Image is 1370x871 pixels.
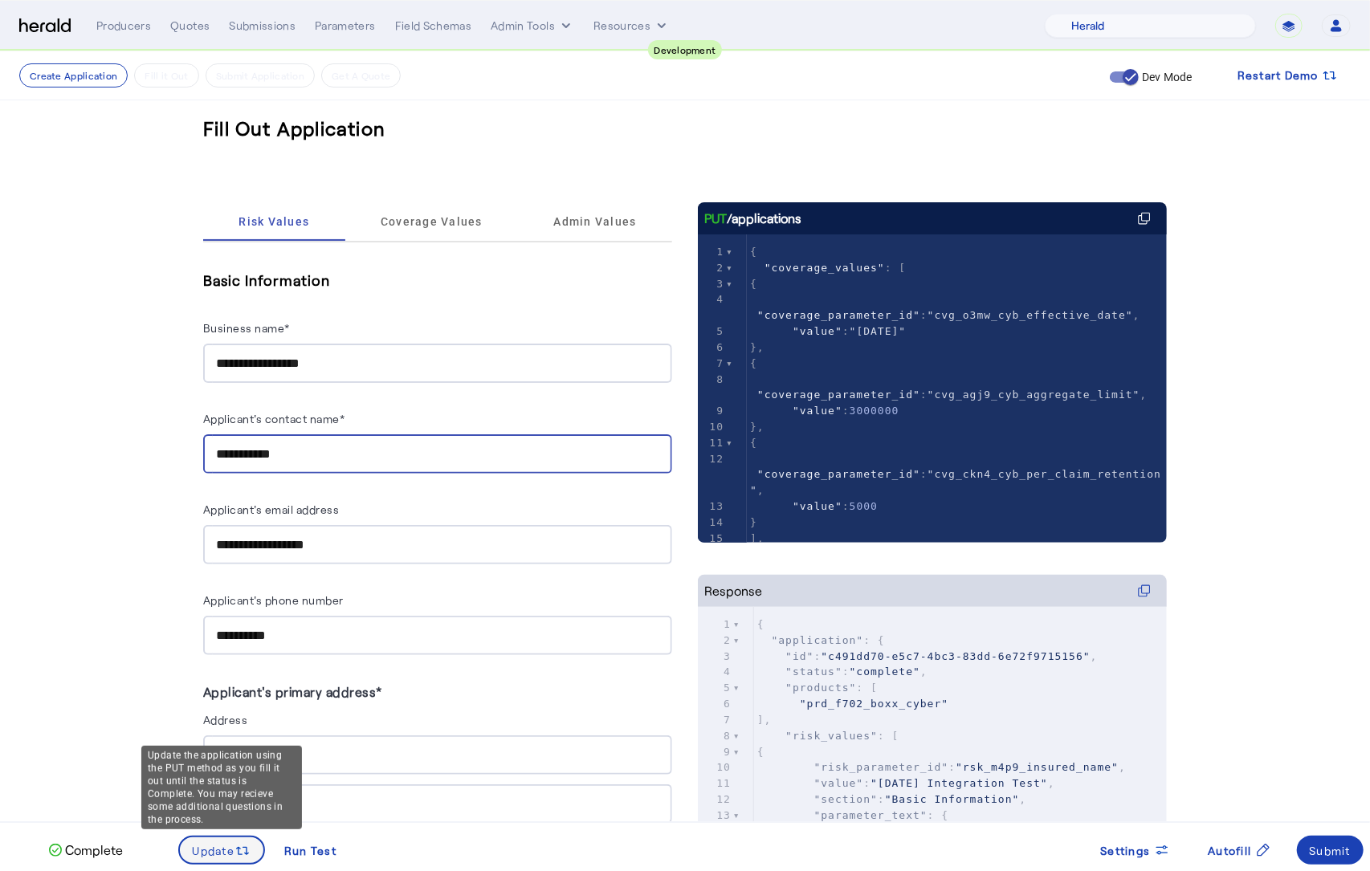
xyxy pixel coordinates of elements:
span: "coverage_parameter_id" [757,468,920,480]
button: Get A Quote [321,63,401,88]
div: 10 [698,419,726,435]
span: : , [750,373,1147,401]
span: "value" [793,405,842,417]
button: Create Application [19,63,128,88]
span: "value" [793,325,842,337]
span: : , [757,650,1098,662]
span: "products" [785,682,856,694]
div: Submissions [229,18,296,34]
button: internal dropdown menu [491,18,574,34]
span: { [750,246,757,258]
span: : , [757,665,928,678]
button: Update [178,836,266,865]
div: 1 [698,617,733,633]
button: Settings [1088,836,1183,865]
div: 6 [698,340,726,356]
label: Applicant's primary address* [203,684,382,699]
span: : , [750,293,1140,321]
div: Quotes [170,18,210,34]
span: : [750,325,906,337]
div: Parameters [315,18,376,34]
span: "cvg_o3mw_cyb_effective_date" [928,309,1133,321]
div: 7 [698,356,726,372]
span: "coverage_parameter_id" [757,309,920,321]
div: 11 [698,775,733,792]
span: "risk_values" [785,730,878,742]
p: Complete [62,840,123,860]
span: : , [757,793,1027,805]
img: Herald Logo [19,18,71,34]
span: : [ [757,682,878,694]
div: 11 [698,435,726,451]
span: "complete" [850,665,920,678]
label: Applicant's contact name* [203,412,345,425]
span: : , [757,777,1055,789]
span: : [ [750,262,906,274]
div: 9 [698,403,726,419]
div: 8 [698,372,726,388]
div: Run Test [284,842,336,859]
span: "parameter_text" [814,809,928,821]
label: Business name* [203,321,290,335]
div: 8 [698,728,733,744]
div: Development [648,40,723,59]
div: 14 [698,515,726,531]
span: : , [757,761,1126,773]
span: Update [193,842,235,859]
div: 13 [698,808,733,824]
div: 2 [698,633,733,649]
button: Fill it Out [134,63,198,88]
div: Response [704,581,762,600]
div: 4 [698,664,733,680]
div: Update the application using the PUT method as you fill it out until the status is Complete. You ... [141,746,302,829]
span: { [757,618,765,630]
div: 6 [698,696,733,712]
div: 1 [698,244,726,260]
div: 12 [698,792,733,808]
span: "status" [785,665,842,678]
span: "[DATE] Integration Test" [871,777,1048,789]
label: Address [203,713,248,727]
div: Submit [1310,842,1352,859]
span: "cvg_agj9_cyb_aggregate_limit" [928,389,1140,401]
button: Submit [1297,836,1364,865]
span: "risk_parameter_id" [814,761,949,773]
span: "rsk_m4p9_insured_name" [956,761,1119,773]
div: 5 [698,324,726,340]
span: { [750,278,757,290]
span: { [750,357,757,369]
div: 2 [698,260,726,276]
span: "[DATE]" [850,325,907,337]
span: 3000000 [850,405,899,417]
span: PUT [704,209,727,228]
label: Applicant's email address [203,503,340,516]
label: Dev Mode [1139,69,1193,85]
button: Run Test [271,836,349,865]
h3: Fill Out Application [203,116,385,141]
span: : [750,405,899,417]
div: 5 [698,680,733,696]
div: 9 [698,744,733,760]
span: Risk Values [239,216,309,227]
span: ], [757,714,772,726]
span: : { [757,634,885,646]
div: 7 [698,712,733,728]
span: Restart Demo [1237,66,1319,85]
span: Settings [1101,842,1151,859]
span: { [750,437,757,449]
div: 15 [698,531,726,547]
span: : [ [757,730,899,742]
div: Field Schemas [395,18,472,34]
div: 12 [698,451,726,467]
div: 4 [698,291,726,307]
span: "id" [785,650,813,662]
span: Autofill [1209,842,1252,859]
span: ], [750,532,765,544]
span: : [750,500,878,512]
span: "c491dd70-e5c7-4bc3-83dd-6e72f9715156" [821,650,1090,662]
span: "section" [814,793,878,805]
button: Resources dropdown menu [593,18,670,34]
span: Admin Values [554,216,637,227]
span: "cvg_ckn4_cyb_per_claim_retention" [750,468,1161,496]
span: "Basic Information" [885,793,1020,805]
